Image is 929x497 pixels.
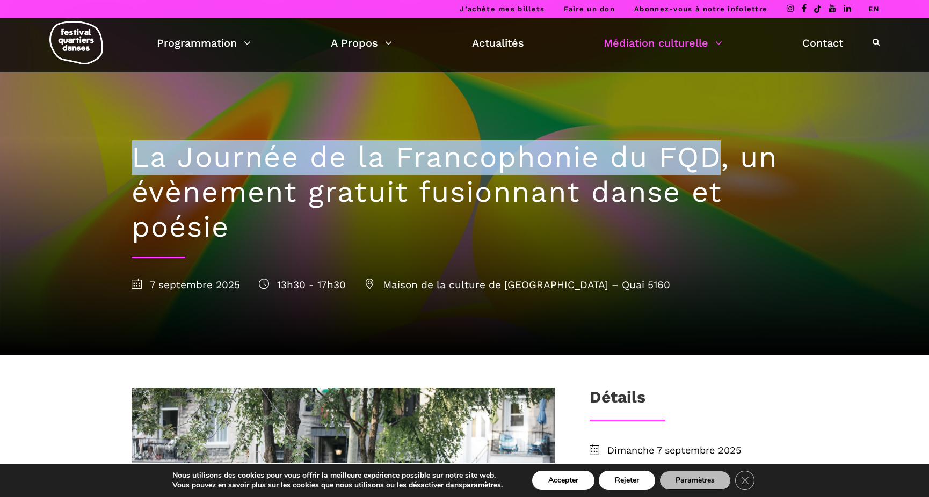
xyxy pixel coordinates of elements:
[607,443,797,458] span: Dimanche 7 septembre 2025
[132,140,797,244] h1: La Journée de la Francophonie du FQD, un évènement gratuit fusionnant danse et poésie
[365,279,670,291] span: Maison de la culture de [GEOGRAPHIC_DATA] – Quai 5160
[735,471,754,490] button: Close GDPR Cookie Banner
[590,388,645,414] h3: Détails
[659,471,731,490] button: Paramètres
[462,480,501,490] button: paramètres
[532,471,594,490] button: Accepter
[868,5,880,13] a: EN
[634,5,767,13] a: Abonnez-vous à notre infolettre
[331,34,392,52] a: A Propos
[172,471,503,480] p: Nous utilisons des cookies pour vous offrir la meilleure expérience possible sur notre site web.
[604,34,722,52] a: Médiation culturelle
[460,5,545,13] a: J’achète mes billets
[599,471,655,490] button: Rejeter
[472,34,524,52] a: Actualités
[157,34,251,52] a: Programmation
[564,5,615,13] a: Faire un don
[49,21,103,64] img: logo-fqd-med
[132,279,240,291] span: 7 septembre 2025
[172,480,503,490] p: Vous pouvez en savoir plus sur les cookies que nous utilisons ou les désactiver dans .
[802,34,843,52] a: Contact
[259,279,346,291] span: 13h30 - 17h30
